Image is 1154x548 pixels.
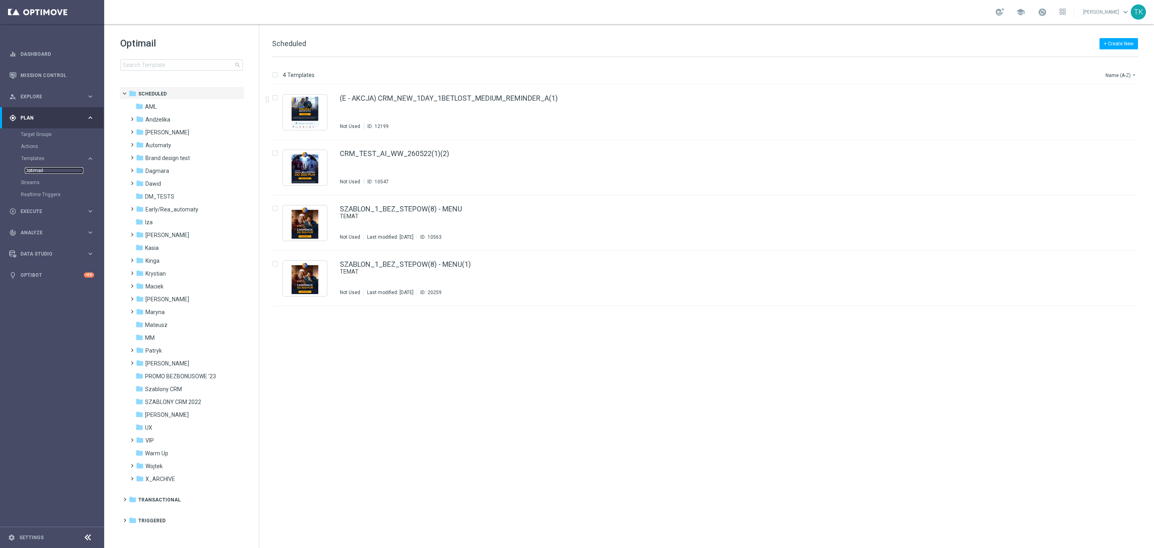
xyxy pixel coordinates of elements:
i: folder [135,244,143,252]
i: folder [136,269,144,277]
span: Analyze [20,230,87,235]
div: Not Used [340,179,360,185]
i: folder [136,166,144,175]
img: 10563.jpeg [285,207,325,239]
a: Settings [19,535,44,540]
div: TK [1131,4,1146,20]
div: ID: [364,123,389,130]
div: Analyze [9,229,87,236]
button: track_changes Analyze keyboard_arrow_right [9,229,95,236]
div: 20259 [428,289,442,296]
i: lightbulb [9,272,16,279]
span: Wojtek [145,463,163,470]
span: VIP [145,437,154,444]
button: lightbulb Optibot +10 [9,272,95,278]
button: Mission Control [9,72,95,79]
i: folder [135,333,143,341]
img: 10547.jpeg [285,152,325,183]
button: Templates keyboard_arrow_right [21,155,95,162]
div: Not Used [340,123,360,130]
i: folder [135,385,143,393]
i: folder [135,423,143,431]
i: folder [136,141,144,149]
i: equalizer [9,51,16,58]
i: keyboard_arrow_right [87,155,94,162]
i: folder [135,321,143,329]
button: play_circle_outline Execute keyboard_arrow_right [9,208,95,215]
span: Marcin G. [145,296,189,303]
i: folder [136,231,144,239]
div: Templates [21,156,87,161]
span: Templates [21,156,79,161]
i: folder [136,346,144,354]
span: Scheduled [272,39,306,48]
i: folder [135,372,143,380]
i: keyboard_arrow_right [87,250,94,258]
div: Last modified: [DATE] [364,289,417,296]
div: Execute [9,208,87,215]
a: Optibot [20,264,84,286]
div: ID: [417,289,442,296]
div: Press SPACE to select this row. [264,195,1152,251]
a: Mission Control [20,65,94,86]
div: Not Used [340,234,360,240]
div: ID: [417,234,442,240]
a: Streams [21,179,83,186]
i: folder [129,516,137,524]
div: TEMAT [340,213,1104,220]
i: play_circle_outline [9,208,16,215]
span: Tomek K. [145,411,189,418]
span: Explore [20,94,87,99]
i: folder [136,295,144,303]
div: Optibot [9,264,94,286]
i: folder [136,308,144,316]
span: AML [145,103,157,110]
a: SZABLON_1_BEZ_STEPOW(8) - MENU [340,205,462,213]
span: Kinga [145,257,159,264]
span: Piotr G. [145,360,189,367]
i: arrow_drop_down [1131,72,1137,78]
i: keyboard_arrow_right [87,93,94,100]
i: folder [136,359,144,367]
span: Execute [20,209,87,214]
i: folder [135,398,143,406]
p: 4 Templates [283,71,315,79]
i: folder [136,154,144,162]
div: Data Studio [9,250,87,258]
i: folder [136,128,144,136]
i: track_changes [9,229,16,236]
div: Realtime Triggers [21,189,103,201]
div: Data Studio keyboard_arrow_right [9,251,95,257]
span: Triggered [138,517,165,524]
i: folder [135,102,143,110]
div: Explore [9,93,87,100]
span: Automaty [145,142,171,149]
span: Kasia [145,244,159,252]
a: Realtime Triggers [21,191,83,198]
div: Press SPACE to select this row. [264,251,1152,306]
span: Krystian [145,270,166,277]
div: Templates [21,152,103,177]
span: Scheduled [138,90,167,97]
div: Press SPACE to select this row. [264,85,1152,140]
img: 12199.jpeg [285,97,325,128]
div: Actions [21,140,103,152]
div: Streams [21,177,103,189]
i: folder [136,115,144,123]
i: folder [136,462,144,470]
div: +10 [84,272,94,278]
span: Dawid [145,180,161,187]
h1: Optimail [120,37,243,50]
span: Mateusz [145,321,167,329]
i: folder [135,449,143,457]
div: Last modified: [DATE] [364,234,417,240]
button: equalizer Dashboard [9,51,95,57]
span: Andżelika [145,116,170,123]
a: CRM_TEST_AI_WW_260522(1)(2) [340,150,449,157]
i: keyboard_arrow_right [87,207,94,215]
span: Transactional [138,496,181,503]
